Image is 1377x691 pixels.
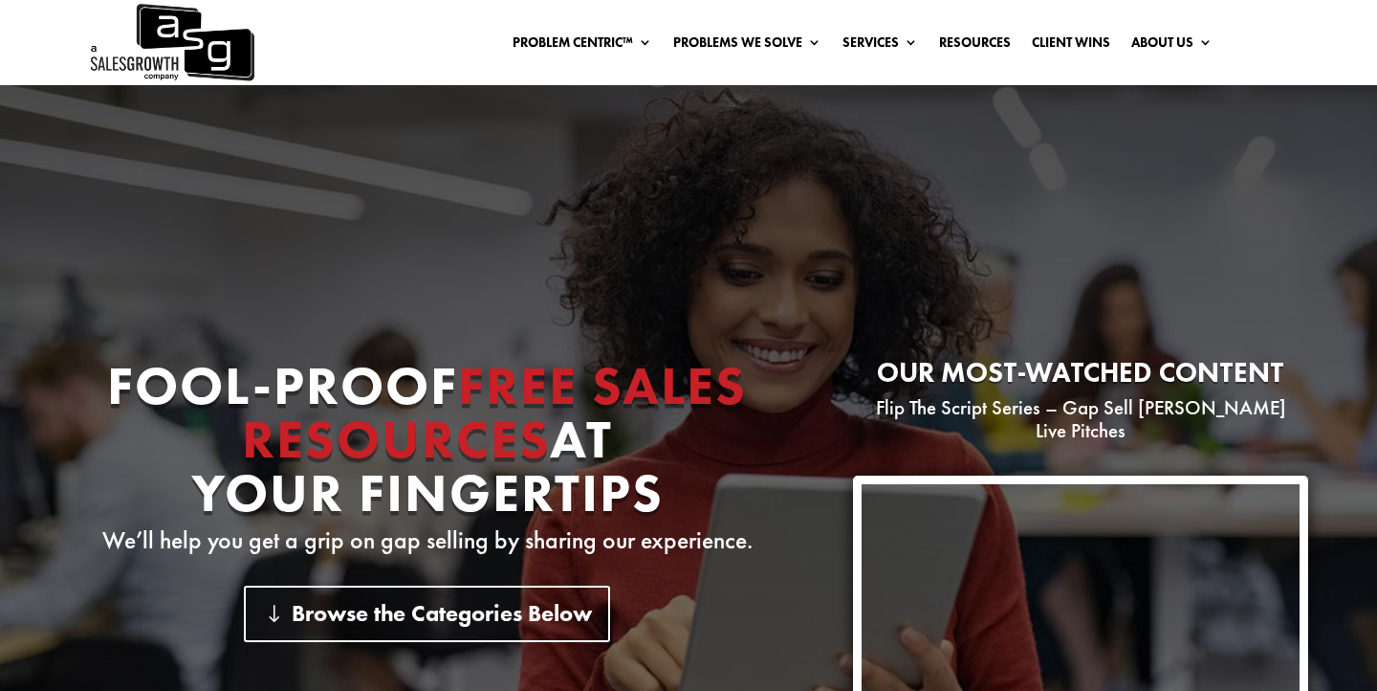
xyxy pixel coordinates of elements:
p: Flip The Script Series – Gap Sell [PERSON_NAME] Live Pitches [853,396,1308,442]
a: Problems We Solve [673,35,821,56]
a: Client Wins [1032,35,1110,56]
a: Resources [939,35,1011,56]
span: Free Sales Resources [242,351,748,474]
a: Browse the Categories Below [244,586,610,642]
a: About Us [1131,35,1213,56]
h2: Our most-watched content [853,359,1308,396]
a: Problem Centric™ [513,35,652,56]
a: Services [842,35,918,56]
p: We’ll help you get a grip on gap selling by sharing our experience. [69,529,785,552]
h1: Fool-proof At Your Fingertips [69,359,785,529]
